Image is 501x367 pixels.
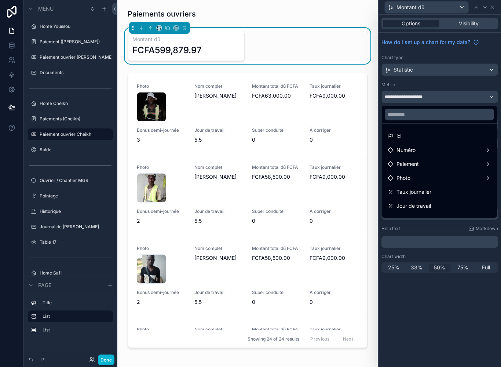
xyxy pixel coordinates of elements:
label: Title [43,300,110,306]
label: Ouvrier / Chantier MGS [40,178,111,183]
span: Showing 24 of 24 results [248,336,299,342]
label: Paiement ([PERSON_NAME]) [40,39,111,45]
span: Page [38,281,51,289]
span: Numéro [396,146,416,155]
span: Taux journalier [396,188,431,196]
label: Paiement ouvrier Cheikh [40,131,109,137]
span: id [396,132,401,141]
label: Table 17 [40,239,111,245]
label: Journal de [PERSON_NAME] [40,224,111,230]
button: Done [98,355,114,365]
label: Solde [40,147,111,153]
span: Photo [396,174,410,182]
label: Paiements (Cheikh) [40,116,111,122]
span: Menu [38,5,54,12]
label: List [43,313,107,319]
label: Home Youssou [40,23,111,29]
label: Pointage [40,193,111,199]
label: Paiement ouvrier [PERSON_NAME] [40,54,111,60]
span: Paiement [396,160,419,168]
div: scrollable content [23,294,117,343]
h3: Montant dû [132,36,240,43]
div: FCFA599,879.97 [132,44,202,56]
label: Documents [40,70,111,76]
label: List [43,327,110,333]
label: Home Safi [40,270,111,276]
label: Historique [40,208,111,214]
label: Home Cheikh [40,101,111,106]
span: Jour de travail [396,201,431,210]
span: Montant total dû FCFA [396,215,451,224]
